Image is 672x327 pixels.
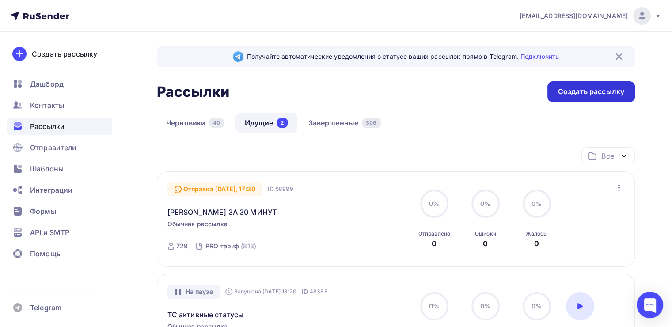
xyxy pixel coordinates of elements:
[30,79,64,89] span: Дашборд
[418,230,450,237] div: Отправлено
[558,87,624,97] div: Создать рассылку
[581,147,635,164] button: Все
[30,227,69,238] span: API и SMTP
[167,220,228,228] span: Обычная рассылка
[520,11,628,20] span: [EMAIL_ADDRESS][DOMAIN_NAME]
[30,100,64,110] span: Контакты
[32,49,97,59] div: Создать рассылку
[205,242,239,251] div: PRO тариф
[7,96,112,114] a: Контакты
[532,200,542,207] span: 0%
[157,113,234,133] a: Черновики40
[532,302,542,310] span: 0%
[601,151,614,161] div: Все
[30,121,65,132] span: Рассылки
[7,160,112,178] a: Шаблоны
[30,206,56,217] span: Формы
[167,309,244,320] a: ТС активные статусы
[526,230,547,237] div: Жалобы
[7,118,112,135] a: Рассылки
[157,83,229,101] h2: Рассылки
[299,113,390,133] a: Завершенные306
[302,287,308,296] span: ID
[480,200,490,207] span: 0%
[30,185,72,195] span: Интеграции
[247,52,559,61] span: Получайте автоматические уведомления о статусе ваших рассылок прямо в Telegram.
[167,182,262,196] div: Отправка [DATE], 17:30
[7,75,112,93] a: Дашборд
[233,51,243,62] img: Telegram
[30,248,61,259] span: Помощь
[241,242,256,251] div: (813)
[167,285,220,299] div: На паузе
[7,202,112,220] a: Формы
[310,287,328,296] span: 48388
[429,200,439,207] span: 0%
[475,230,496,237] div: Ошибки
[30,163,64,174] span: Шаблоны
[480,302,490,310] span: 0%
[534,238,539,249] div: 0
[225,288,296,295] div: Запущена [DATE] 18:20
[429,302,439,310] span: 0%
[30,142,77,153] span: Отправители
[362,118,380,128] div: 306
[30,302,61,313] span: Telegram
[167,207,277,217] a: [PERSON_NAME] ЗА 30 МИНУТ
[483,238,488,249] div: 0
[268,185,274,194] span: ID
[277,118,288,128] div: 2
[235,113,297,133] a: Идущие2
[205,239,257,253] a: PRO тариф (813)
[176,242,188,251] div: 729
[209,118,224,128] div: 40
[276,185,293,194] span: 58999
[520,7,661,25] a: [EMAIL_ADDRESS][DOMAIN_NAME]
[7,139,112,156] a: Отправители
[520,53,559,60] a: Подключить
[432,238,437,249] div: 0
